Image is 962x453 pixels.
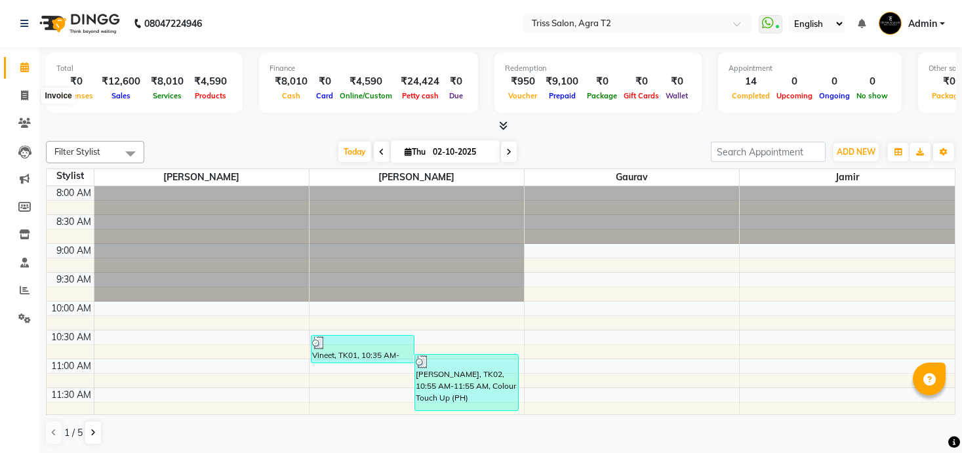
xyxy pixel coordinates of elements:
button: ADD NEW [833,143,879,161]
div: 9:30 AM [54,273,94,286]
span: Thu [401,147,429,157]
div: Appointment [729,63,891,74]
div: 8:30 AM [54,215,94,229]
span: Gaurav [525,169,739,186]
div: ₹12,600 [96,74,146,89]
span: Sales [108,91,134,100]
div: 14 [729,74,773,89]
div: 8:00 AM [54,186,94,200]
input: Search Appointment [711,142,826,162]
img: logo [33,5,123,42]
span: Due [446,91,466,100]
span: Services [150,91,185,100]
div: Stylist [47,169,94,183]
span: [PERSON_NAME] [310,169,524,186]
span: Package [584,91,620,100]
div: 0 [853,74,891,89]
div: 9:00 AM [54,244,94,258]
span: Jamir [740,169,955,186]
div: ₹9,100 [540,74,584,89]
span: Petty cash [399,91,442,100]
div: Total [56,63,232,74]
span: Cash [279,91,304,100]
span: 1 / 5 [64,426,83,440]
div: 0 [816,74,853,89]
span: Products [191,91,230,100]
span: Online/Custom [336,91,395,100]
div: 11:00 AM [49,359,94,373]
span: Prepaid [546,91,579,100]
span: ADD NEW [837,147,875,157]
div: Redemption [505,63,691,74]
div: 11:30 AM [49,388,94,402]
div: 10:00 AM [49,302,94,315]
span: Card [313,91,336,100]
div: [PERSON_NAME], TK02, 10:55 AM-11:55 AM, Colour Touch Up (PH) [415,355,518,410]
div: ₹4,590 [336,74,395,89]
div: 10:30 AM [49,330,94,344]
div: ₹8,010 [270,74,313,89]
div: ₹950 [505,74,540,89]
span: [PERSON_NAME] [94,169,309,186]
span: Filter Stylist [54,146,100,157]
span: Upcoming [773,91,816,100]
div: ₹8,010 [146,74,189,89]
div: Invoice [41,88,75,104]
div: ₹0 [662,74,691,89]
input: 2025-10-02 [429,142,494,162]
div: ₹4,590 [189,74,232,89]
div: ₹24,424 [395,74,445,89]
span: Completed [729,91,773,100]
div: ₹0 [313,74,336,89]
b: 08047224946 [144,5,202,42]
span: Admin [908,17,937,31]
span: Ongoing [816,91,853,100]
span: Voucher [505,91,540,100]
span: Wallet [662,91,691,100]
img: Admin [879,12,902,35]
div: ₹0 [56,74,96,89]
div: ₹0 [445,74,468,89]
span: Gift Cards [620,91,662,100]
div: ₹0 [584,74,620,89]
div: Finance [270,63,468,74]
div: Vineet, TK01, 10:35 AM-11:05 AM, Hair Cut [311,336,414,363]
div: ₹0 [620,74,662,89]
span: No show [853,91,891,100]
div: 0 [773,74,816,89]
span: Today [338,142,371,162]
